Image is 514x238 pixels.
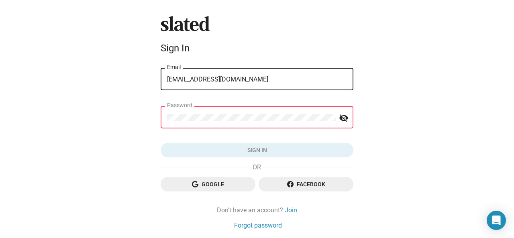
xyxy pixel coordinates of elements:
button: Facebook [259,177,353,191]
a: Join [285,206,297,214]
span: Facebook [265,177,347,191]
div: Open Intercom Messenger [487,211,506,230]
span: Google [167,177,249,191]
div: Don't have an account? [161,206,353,214]
button: Google [161,177,255,191]
button: Show password [336,110,352,126]
mat-icon: visibility_off [339,112,349,124]
sl-branding: Sign In [161,16,353,57]
a: Forgot password [234,221,282,230]
div: Sign In [161,43,353,54]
